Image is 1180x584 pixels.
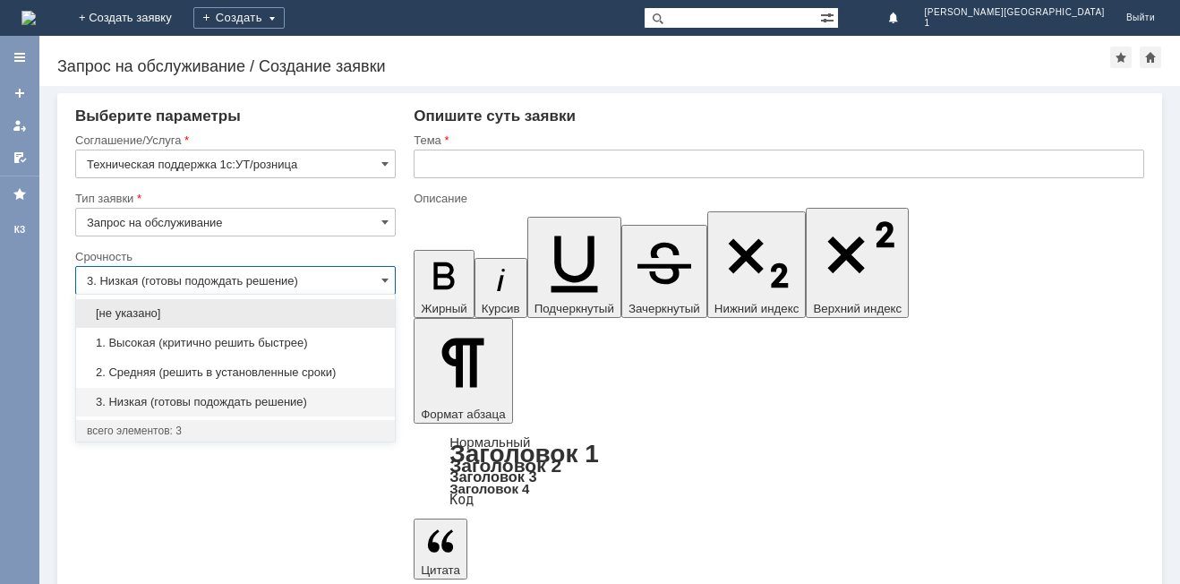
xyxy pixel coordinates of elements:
span: [не указано] [87,306,384,321]
span: 1 [925,18,1105,29]
span: Цитата [421,563,460,577]
span: Зачеркнутый [628,302,700,315]
button: Подчеркнутый [527,217,621,318]
span: Формат абзаца [421,408,505,421]
img: logo [21,11,36,25]
span: Курсив [482,302,520,315]
button: Зачеркнутый [621,225,707,318]
button: Курсив [475,258,527,318]
span: 1. Высокая (критично решить быстрее) [87,336,384,350]
a: Нормальный [449,434,530,450]
a: Заголовок 1 [449,440,599,468]
span: Опишите суть заявки [414,107,576,125]
a: Мои согласования [5,143,34,172]
div: Сделать домашней страницей [1140,47,1161,68]
span: Верхний индекс [813,302,902,315]
div: Соглашение/Услуга [75,134,392,146]
span: Подчеркнутый [534,302,614,315]
button: Верхний индекс [806,208,909,318]
div: Срочность [75,251,392,262]
div: Тема [414,134,1141,146]
div: Описание [414,193,1141,204]
span: 2. Средняя (решить в установленные сроки) [87,365,384,380]
div: Формат абзаца [414,436,1144,506]
button: Формат абзаца [414,318,512,424]
div: Создать [193,7,285,29]
span: Выберите параметры [75,107,241,125]
span: Расширенный поиск [820,8,838,25]
a: Код [449,492,474,508]
span: 3. Низкая (готовы подождать решение) [87,395,384,409]
button: Жирный [414,250,475,318]
a: Заголовок 2 [449,455,561,476]
button: Нижний индекс [707,211,807,318]
a: Заголовок 3 [449,468,536,485]
button: Цитата [414,519,467,580]
div: Тип заявки [75,193,392,204]
a: Заголовок 4 [449,481,529,496]
a: Мои заявки [5,111,34,140]
a: Создать заявку [5,79,34,107]
div: всего элементов: 3 [87,424,384,438]
span: Жирный [421,302,467,315]
div: КЗ [5,223,34,237]
div: Запрос на обслуживание / Создание заявки [57,57,1110,75]
a: КЗ [5,216,34,245]
span: [PERSON_NAME][GEOGRAPHIC_DATA] [925,7,1105,18]
a: Перейти на домашнюю страницу [21,11,36,25]
span: Нижний индекс [714,302,799,315]
div: Добавить в избранное [1110,47,1132,68]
